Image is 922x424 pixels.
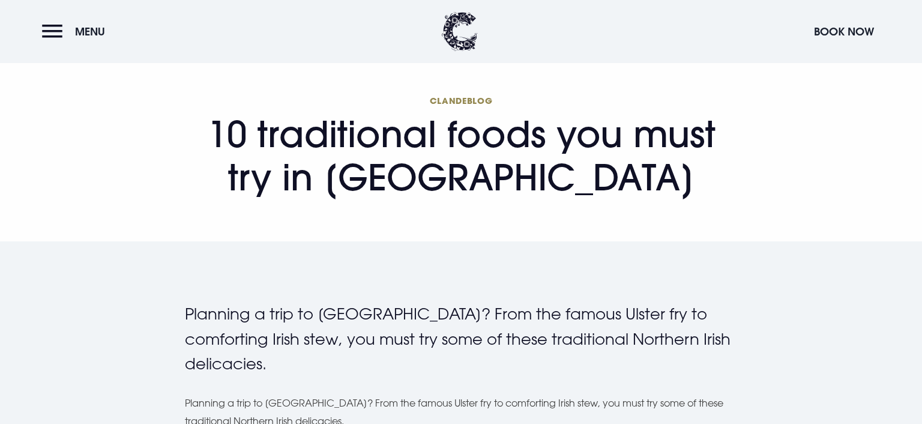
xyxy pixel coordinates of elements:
button: Menu [42,19,111,44]
img: Clandeboye Lodge [442,12,478,51]
h1: 10 traditional foods you must try in [GEOGRAPHIC_DATA] [185,95,737,199]
p: Planning a trip to [GEOGRAPHIC_DATA]? From the famous Ulster fry to comforting Irish stew, you mu... [185,301,737,377]
span: Clandeblog [185,95,737,106]
button: Book Now [808,19,880,44]
span: Menu [75,25,105,38]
